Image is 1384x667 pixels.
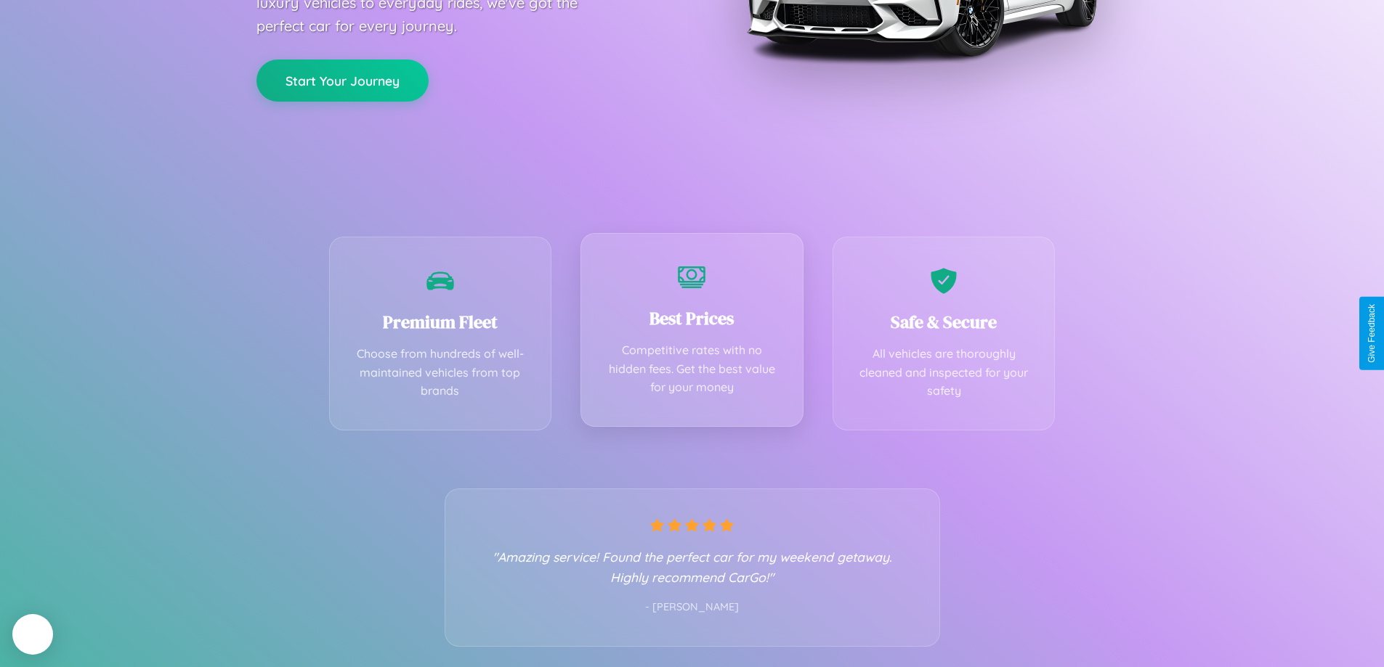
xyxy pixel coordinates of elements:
[855,345,1033,401] p: All vehicles are thoroughly cleaned and inspected for your safety
[474,598,910,617] p: - [PERSON_NAME]
[474,547,910,587] p: "Amazing service! Found the perfect car for my weekend getaway. Highly recommend CarGo!"
[15,618,49,652] iframe: Intercom live chat
[12,614,53,655] iframe: Intercom live chat discovery launcher
[1367,304,1377,363] div: Give Feedback
[256,60,429,102] button: Start Your Journey
[603,306,781,330] h3: Best Prices
[603,341,781,397] p: Competitive rates with no hidden fees. Get the best value for your money
[352,345,530,401] p: Choose from hundreds of well-maintained vehicles from top brands
[352,310,530,334] h3: Premium Fleet
[855,310,1033,334] h3: Safe & Secure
